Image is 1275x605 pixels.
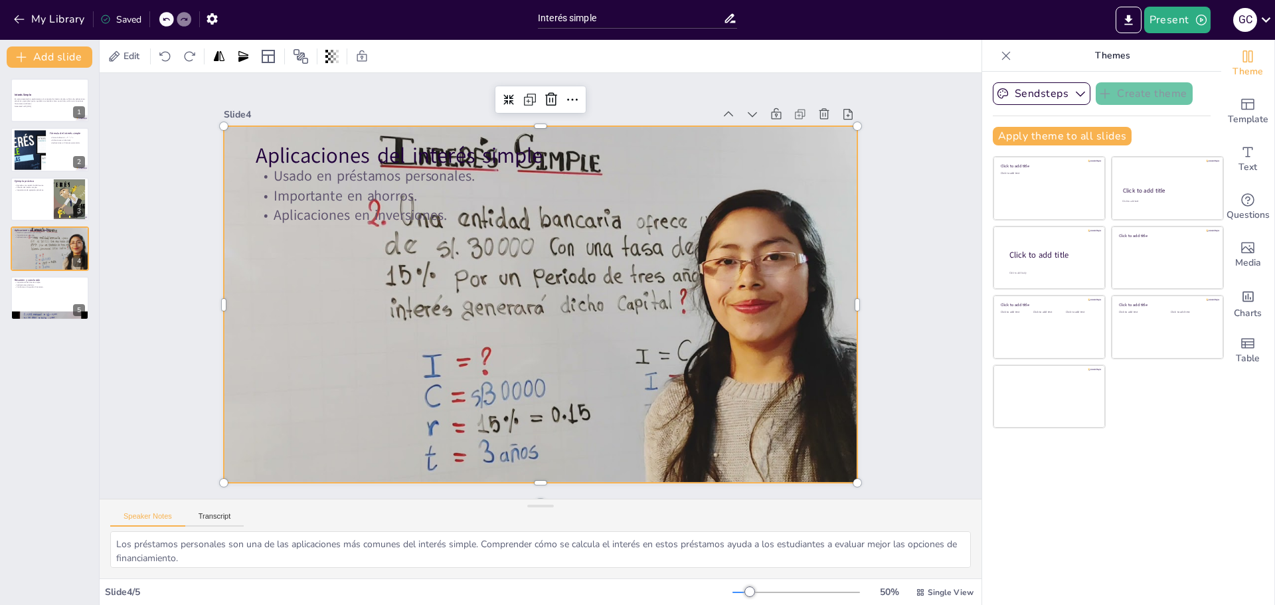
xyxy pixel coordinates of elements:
[1119,232,1214,238] div: Click to add title
[11,226,89,270] div: 4
[10,9,90,30] button: My Library
[15,284,85,286] p: Aplicaciones prácticas.
[15,93,31,96] strong: Interés Simple
[15,105,85,108] p: Generated with [URL]
[1009,272,1093,275] div: Click to add body
[993,82,1090,105] button: Sendsteps
[11,78,89,122] div: 1
[1236,351,1260,366] span: Table
[15,278,85,282] p: Resumen y conclusión
[538,9,723,28] input: Insert title
[1227,208,1270,222] span: Questions
[50,131,85,135] p: Fórmula del interés simple
[121,50,142,62] span: Edit
[15,234,85,236] p: Importante en ahorros.
[11,276,89,320] div: 5
[1233,8,1257,32] div: G C
[1221,231,1274,279] div: Add images, graphics, shapes or video
[1122,200,1211,203] div: Click to add text
[1221,327,1274,375] div: Add a table
[185,512,244,527] button: Transcript
[1221,40,1274,88] div: Change the overall theme
[73,156,85,168] div: 2
[15,281,85,284] p: Importancia del interés simple.
[1234,306,1262,321] span: Charts
[110,512,185,527] button: Speaker Notes
[873,586,905,598] div: 50 %
[15,184,50,187] p: Ejemplo con capital de 1000 euros.
[1235,256,1261,270] span: Media
[928,587,974,598] span: Single View
[1116,7,1142,33] button: Export to PowerPoint
[11,177,89,221] div: 3
[110,531,971,568] textarea: Los préstamos personales son una de las aplicaciones más comunes del interés simple. Comprender c...
[258,46,279,67] div: Layout
[993,127,1132,145] button: Apply theme to all slides
[1119,311,1161,314] div: Click to add text
[73,304,85,316] div: 5
[73,205,85,217] div: 3
[1033,311,1063,314] div: Click to add text
[105,586,732,598] div: Slide 4 / 5
[1144,7,1211,33] button: Present
[1001,302,1096,307] div: Click to add title
[1232,64,1263,79] span: Theme
[50,139,85,141] p: Utiliza tasas en decimal.
[1001,163,1096,169] div: Click to add title
[15,179,50,183] p: Ejemplo práctico
[15,189,50,191] p: Importancia de ejemplos prácticos.
[100,13,141,26] div: Saved
[256,123,615,602] p: Aplicaciones del interés simple
[1096,82,1193,105] button: Create theme
[307,91,659,564] p: Aplicaciones en inversiones.
[1221,279,1274,327] div: Add charts and graphs
[292,102,643,575] p: Importante en ahorros.
[1001,311,1031,314] div: Click to add text
[11,128,89,171] div: 2
[1017,40,1208,72] p: Themes
[15,236,85,239] p: Aplicaciones en inversiones.
[1233,7,1257,33] button: G C
[276,114,627,587] p: Usado en préstamos personales.
[73,255,85,267] div: 4
[1009,250,1094,261] div: Click to add title
[1221,88,1274,135] div: Add ready made slides
[15,232,85,234] p: Usado en préstamos personales.
[15,286,85,288] p: Confianza en la gestión financiera.
[1238,160,1257,175] span: Text
[1066,311,1096,314] div: Click to add text
[1221,135,1274,183] div: Add text boxes
[15,187,50,189] p: Cálculo del interés simple.
[1171,311,1213,314] div: Click to add text
[1001,172,1096,175] div: Click to add text
[1119,302,1214,307] div: Click to add title
[50,141,85,143] p: Aplicaciones en finanzas personales.
[73,106,85,118] div: 1
[1123,187,1211,195] div: Click to add title
[7,46,92,68] button: Add slide
[1221,183,1274,231] div: Get real-time input from your audience
[1228,112,1268,127] span: Template
[50,136,85,139] p: Fórmula básica: I = P * r * t.
[15,98,85,105] p: En esta presentación, exploraremos el concepto de interés simple, su fórmula, aplicaciones prácti...
[293,48,309,64] span: Position
[15,228,85,232] p: Aplicaciones del interés simple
